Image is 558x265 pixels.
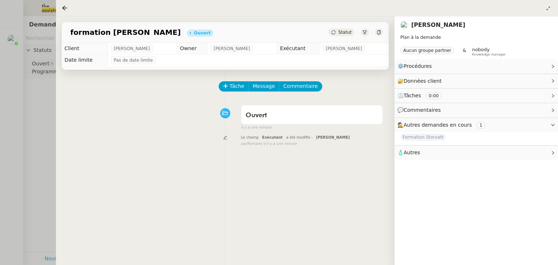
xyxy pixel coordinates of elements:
span: nobody [472,47,489,52]
span: Plan à la demande [400,35,441,40]
div: 🕵️Autres demandes en cours 1 [395,118,558,132]
span: Autres demandes en cours [404,122,472,128]
div: 💬Commentaires [395,103,558,117]
td: Owner [177,43,208,54]
span: [PERSON_NAME] [326,45,362,52]
span: 💬 [397,107,444,113]
div: ⚙️Procédures [395,59,558,73]
span: formation [PERSON_NAME] [70,29,181,36]
span: [PERSON_NAME] [316,135,350,139]
button: Message [248,81,279,91]
td: Date limite [62,54,108,66]
span: Formation Storvatt [400,134,446,141]
span: [PERSON_NAME] [214,45,250,52]
nz-tag: 1 [477,122,485,129]
nz-tag: Aucun groupe partner [400,47,454,54]
span: Knowledge manager [472,53,506,57]
span: Autres [404,150,420,155]
span: Le champ [241,135,259,139]
span: il y a une minute [266,141,297,147]
button: Tâche [219,81,249,91]
span: [PERSON_NAME] [114,45,150,52]
span: Message [252,82,275,90]
div: 🧴Autres [395,146,558,160]
div: ⏲️Tâches 0:00 [395,89,558,103]
span: ⏲️ [397,93,448,98]
span: ⚙️ [397,62,435,70]
img: users%2FyQfMwtYgTqhRP2YHWHmG2s2LYaD3%2Favatar%2Fprofile-pic.png [400,21,408,29]
small: Romane V. [241,141,297,147]
td: Client [62,43,108,54]
span: Données client [404,78,442,84]
span: Statut [338,30,352,35]
div: Ouvert [194,31,211,35]
span: 🧴 [397,150,420,155]
span: par [241,141,247,147]
button: Commentaire [279,81,322,91]
span: Tâches [404,93,421,98]
span: a été modifié : [286,135,313,139]
span: Tâche [230,82,244,90]
td: Exécutant [277,43,320,54]
div: 🔐Données client [395,74,558,88]
span: 🕵️ [397,122,488,128]
span: 🔐 [397,77,445,85]
span: Exécutant [262,135,283,139]
span: il y a une minute [241,125,271,131]
app-user-label: Knowledge manager [472,47,506,56]
span: Procédures [404,63,432,69]
span: Commentaires [404,107,441,113]
span: & [463,47,466,56]
span: Pas de date limite [114,57,153,64]
span: Ouvert [246,112,267,119]
nz-tag: 0:00 [426,92,441,99]
span: Commentaire [283,82,318,90]
a: [PERSON_NAME] [411,21,465,28]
